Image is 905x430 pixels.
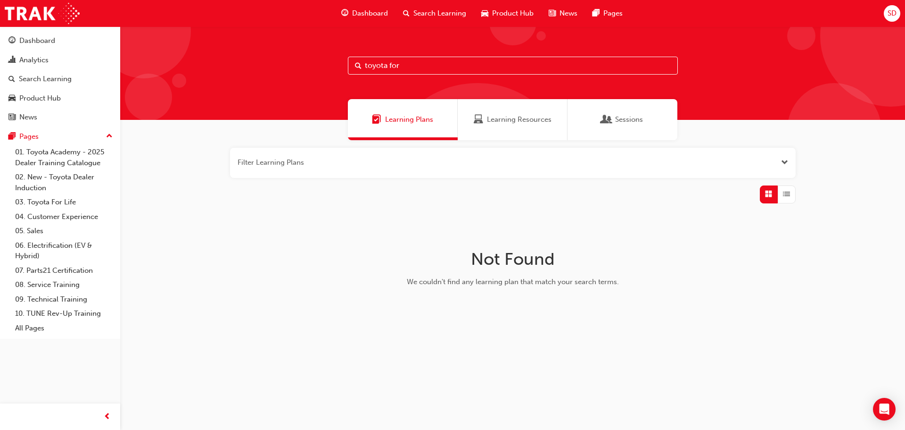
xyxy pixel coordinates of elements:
span: SD [888,8,897,19]
a: 02. New - Toyota Dealer Induction [11,170,116,195]
span: Pages [603,8,623,19]
button: DashboardAnalyticsSearch LearningProduct HubNews [4,30,116,128]
a: 09. Technical Training [11,292,116,307]
span: prev-icon [104,411,111,423]
a: 04. Customer Experience [11,210,116,224]
a: news-iconNews [541,4,585,23]
a: guage-iconDashboard [334,4,395,23]
div: News [19,112,37,123]
span: pages-icon [8,133,16,141]
input: Search... [348,57,678,75]
a: Learning ResourcesLearning Resources [458,99,568,140]
a: 03. Toyota For Life [11,195,116,210]
span: Learning Resources [474,114,483,125]
div: Pages [19,131,39,142]
span: List [783,189,790,200]
span: car-icon [481,8,488,19]
a: 06. Electrification (EV & Hybrid) [11,238,116,263]
a: 01. Toyota Academy - 2025 Dealer Training Catalogue [11,145,116,170]
span: car-icon [8,94,16,103]
a: Search Learning [4,70,116,88]
div: Product Hub [19,93,61,104]
div: Open Intercom Messenger [873,398,896,421]
span: search-icon [403,8,410,19]
a: search-iconSearch Learning [395,4,474,23]
span: Learning Plans [385,114,433,125]
span: news-icon [549,8,556,19]
span: guage-icon [8,37,16,45]
span: search-icon [8,75,15,84]
img: Trak [5,3,80,24]
span: Sessions [602,114,611,125]
span: up-icon [106,130,113,143]
a: SessionsSessions [568,99,677,140]
span: Grid [765,189,772,200]
span: Search [355,60,362,71]
a: All Pages [11,321,116,336]
span: Learning Plans [372,114,381,125]
a: Dashboard [4,32,116,50]
a: 05. Sales [11,224,116,238]
span: Search Learning [413,8,466,19]
button: SD [884,5,900,22]
a: Analytics [4,51,116,69]
span: Dashboard [352,8,388,19]
span: News [559,8,577,19]
button: Open the filter [781,157,788,168]
a: Product Hub [4,90,116,107]
a: 08. Service Training [11,278,116,292]
span: news-icon [8,113,16,122]
a: 07. Parts21 Certification [11,263,116,278]
span: Product Hub [492,8,534,19]
span: chart-icon [8,56,16,65]
span: Sessions [615,114,643,125]
h1: Not Found [363,249,662,270]
div: Search Learning [19,74,72,84]
span: pages-icon [592,8,600,19]
div: We couldn't find any learning plan that match your search terms. [363,277,662,287]
a: 10. TUNE Rev-Up Training [11,306,116,321]
button: Pages [4,128,116,145]
div: Dashboard [19,35,55,46]
a: pages-iconPages [585,4,630,23]
div: Analytics [19,55,49,66]
a: car-iconProduct Hub [474,4,541,23]
a: Learning PlansLearning Plans [348,99,458,140]
span: Learning Resources [487,114,551,125]
span: guage-icon [341,8,348,19]
a: News [4,109,116,126]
